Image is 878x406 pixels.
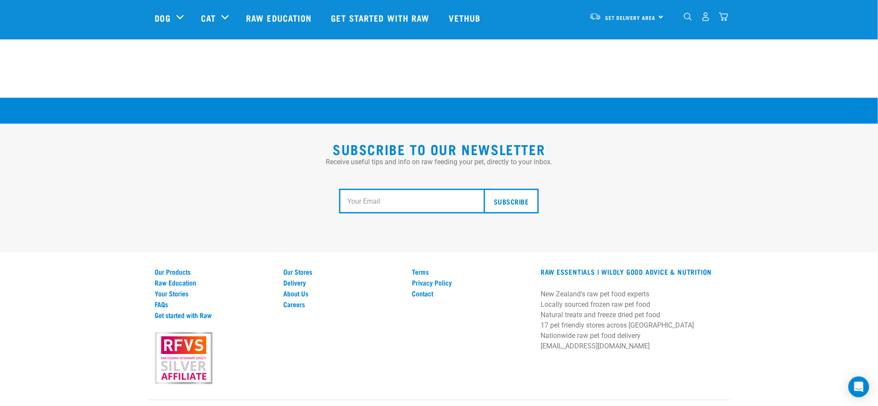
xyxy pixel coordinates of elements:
[719,12,728,21] img: home-icon@2x.png
[339,189,490,214] input: Your Email
[484,189,538,214] input: Subscribe
[684,13,692,21] img: home-icon-1@2x.png
[283,279,402,287] a: Delivery
[283,268,402,276] a: Our Stores
[155,141,723,157] h2: Subscribe to our Newsletter
[155,301,273,309] a: FAQs
[849,377,869,397] div: Open Intercom Messenger
[237,0,322,35] a: Raw Education
[606,16,656,19] span: Set Delivery Area
[155,268,273,276] a: Our Products
[701,12,710,21] img: user.png
[155,157,723,167] p: Receive useful tips and info on raw feeding your pet, directly to your inbox.
[323,0,441,35] a: Get started with Raw
[412,279,530,287] a: Privacy Policy
[412,290,530,298] a: Contact
[155,312,273,319] a: Get started with Raw
[590,13,601,20] img: van-moving.png
[412,268,530,276] a: Terms
[541,268,723,276] h3: RAW ESSENTIALS | Wildly Good Advice & Nutrition
[283,290,402,298] a: About Us
[201,11,216,24] a: Cat
[541,289,723,352] p: New Zealand's raw pet food experts Locally sourced frozen raw pet food Natural treats and freeze ...
[151,331,216,386] img: rfvs.png
[155,11,171,24] a: Dog
[283,301,402,309] a: Careers
[155,290,273,298] a: Your Stories
[441,0,492,35] a: Vethub
[155,279,273,287] a: Raw Education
